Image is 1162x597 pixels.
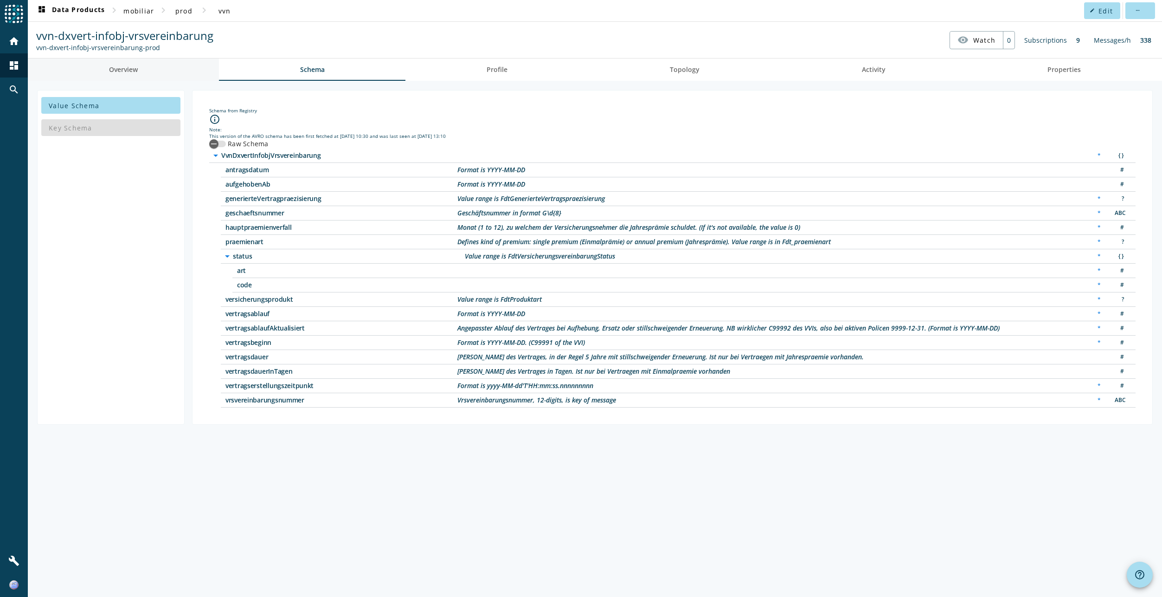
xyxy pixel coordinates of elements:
[225,296,457,303] span: /versicherungsprodukt
[1093,309,1105,319] div: Required
[1110,367,1129,376] div: Number
[175,6,193,15] span: prod
[1135,8,1140,13] mat-icon: more_horiz
[8,555,19,566] mat-icon: build
[1093,266,1105,276] div: Required
[670,66,700,73] span: Topology
[225,339,457,346] span: /vertragsbeginn
[1093,151,1105,161] div: Required
[225,368,457,375] span: /vertragsdauerInTagen
[237,282,469,288] span: /status/code
[1093,252,1105,261] div: Required
[457,354,864,360] div: Description
[950,32,1003,48] button: Watch
[300,66,325,73] span: Schema
[1110,295,1129,305] div: Unknown
[32,2,109,19] button: Data Products
[36,43,213,52] div: Kafka Topic: vvn-dxvert-infobj-vrsvereinbarung-prod
[225,239,457,245] span: /praemienart
[1110,151,1129,161] div: Object
[218,6,231,15] span: vvn
[225,311,457,317] span: /vertragsablauf
[225,210,457,216] span: /geschaeftsnummer
[457,397,616,403] div: Description
[1110,180,1129,189] div: Number
[120,2,158,19] button: mobiliar
[210,150,221,161] i: arrow_drop_down
[457,181,525,188] div: Description
[457,325,1000,331] div: Description
[123,6,154,15] span: mobiliar
[957,34,969,45] mat-icon: visibility
[8,84,19,95] mat-icon: search
[487,66,507,73] span: Profile
[109,5,120,16] mat-icon: chevron_right
[1093,324,1105,333] div: Required
[225,383,457,389] span: /vertragserstellungszeitpunkt
[1072,31,1085,49] div: 9
[41,97,180,114] button: Value Schema
[1093,237,1105,247] div: Required
[457,383,593,389] div: Description
[1110,396,1129,405] div: String
[973,32,995,48] span: Watch
[1093,208,1105,218] div: Required
[457,296,542,303] div: Description
[1110,338,1129,348] div: Number
[457,239,831,245] div: Description
[1090,8,1095,13] mat-icon: edit
[1020,31,1072,49] div: Subscriptions
[1093,381,1105,391] div: Required
[158,5,169,16] mat-icon: chevron_right
[5,5,23,23] img: spoud-logo.svg
[199,5,210,16] mat-icon: chevron_right
[1093,223,1105,233] div: Required
[1110,352,1129,362] div: Number
[1084,2,1120,19] button: Edit
[457,368,730,375] div: Description
[1093,280,1105,290] div: Required
[8,36,19,47] mat-icon: home
[457,311,525,317] div: Description
[1110,165,1129,175] div: Number
[1093,295,1105,305] div: Required
[225,325,457,331] span: /vertragsablaufAktualisiert
[233,253,465,260] span: /status
[1136,31,1156,49] div: 338
[862,66,886,73] span: Activity
[1047,66,1081,73] span: Properties
[221,152,453,159] span: /
[225,181,457,188] span: /aufgehobenAb
[457,224,800,231] div: Description
[1089,31,1136,49] div: Messages/h
[457,167,525,173] div: Description
[1110,237,1129,247] div: Unknown
[1093,338,1105,348] div: Required
[36,5,47,16] mat-icon: dashboard
[1093,396,1105,405] div: Required
[1110,252,1129,261] div: Object
[237,267,469,274] span: /status/art
[169,2,199,19] button: prod
[225,224,457,231] span: /hauptpraemienverfall
[225,397,457,403] span: /vrsvereinbarungsnummer
[222,251,233,262] i: arrow_drop_down
[1110,208,1129,218] div: String
[465,253,615,260] div: Description
[209,114,220,125] i: info_outline
[8,60,19,71] mat-icon: dashboard
[1003,32,1014,49] div: 0
[225,195,457,202] span: /generierteVertragpraezisierung
[457,210,561,216] div: Description
[1110,309,1129,319] div: Number
[226,139,269,149] label: Raw Schema
[225,167,457,173] span: /antragsdatum
[36,5,105,16] span: Data Products
[457,339,585,346] div: Description
[209,126,1136,133] div: Note:
[1110,381,1129,391] div: Number
[457,195,605,202] div: Description
[209,107,1136,114] div: Schema from Registry
[1110,266,1129,276] div: Number
[9,580,19,590] img: f35fdda017d565620550cec2e2610f7c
